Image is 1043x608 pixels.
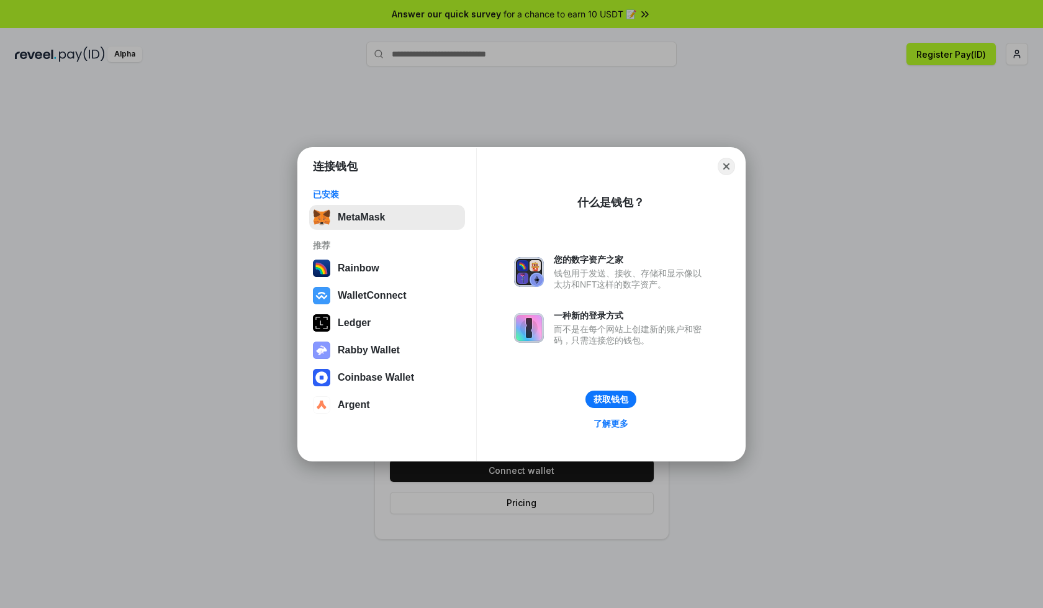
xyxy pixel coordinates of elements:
[338,290,407,301] div: WalletConnect
[586,415,636,432] a: 了解更多
[313,369,330,386] img: svg+xml,%3Csvg%20width%3D%2228%22%20height%3D%2228%22%20viewBox%3D%220%200%2028%2028%22%20fill%3D...
[313,342,330,359] img: svg+xml,%3Csvg%20xmlns%3D%22http%3A%2F%2Fwww.w3.org%2F2000%2Fsvg%22%20fill%3D%22none%22%20viewBox...
[313,396,330,414] img: svg+xml,%3Csvg%20width%3D%2228%22%20height%3D%2228%22%20viewBox%3D%220%200%2028%2028%22%20fill%3D...
[554,310,708,321] div: 一种新的登录方式
[594,394,628,405] div: 获取钱包
[313,314,330,332] img: svg+xml,%3Csvg%20xmlns%3D%22http%3A%2F%2Fwww.w3.org%2F2000%2Fsvg%22%20width%3D%2228%22%20height%3...
[514,257,544,287] img: svg+xml,%3Csvg%20xmlns%3D%22http%3A%2F%2Fwww.w3.org%2F2000%2Fsvg%22%20fill%3D%22none%22%20viewBox...
[309,365,465,390] button: Coinbase Wallet
[309,256,465,281] button: Rainbow
[313,287,330,304] img: svg+xml,%3Csvg%20width%3D%2228%22%20height%3D%2228%22%20viewBox%3D%220%200%2028%2028%22%20fill%3D...
[338,345,400,356] div: Rabby Wallet
[718,158,735,175] button: Close
[577,195,644,210] div: 什么是钱包？
[338,263,379,274] div: Rainbow
[313,209,330,226] img: svg+xml,%3Csvg%20fill%3D%22none%22%20height%3D%2233%22%20viewBox%3D%220%200%2035%2033%22%20width%...
[338,212,385,223] div: MetaMask
[514,313,544,343] img: svg+xml,%3Csvg%20xmlns%3D%22http%3A%2F%2Fwww.w3.org%2F2000%2Fsvg%22%20fill%3D%22none%22%20viewBox...
[338,399,370,411] div: Argent
[313,159,358,174] h1: 连接钱包
[338,317,371,329] div: Ledger
[309,392,465,417] button: Argent
[309,311,465,335] button: Ledger
[313,240,461,251] div: 推荐
[309,338,465,363] button: Rabby Wallet
[309,205,465,230] button: MetaMask
[313,260,330,277] img: svg+xml,%3Csvg%20width%3D%22120%22%20height%3D%22120%22%20viewBox%3D%220%200%20120%20120%22%20fil...
[594,418,628,429] div: 了解更多
[554,268,708,290] div: 钱包用于发送、接收、存储和显示像以太坊和NFT这样的数字资产。
[338,372,414,383] div: Coinbase Wallet
[309,283,465,308] button: WalletConnect
[554,324,708,346] div: 而不是在每个网站上创建新的账户和密码，只需连接您的钱包。
[554,254,708,265] div: 您的数字资产之家
[585,391,636,408] button: 获取钱包
[313,189,461,200] div: 已安装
